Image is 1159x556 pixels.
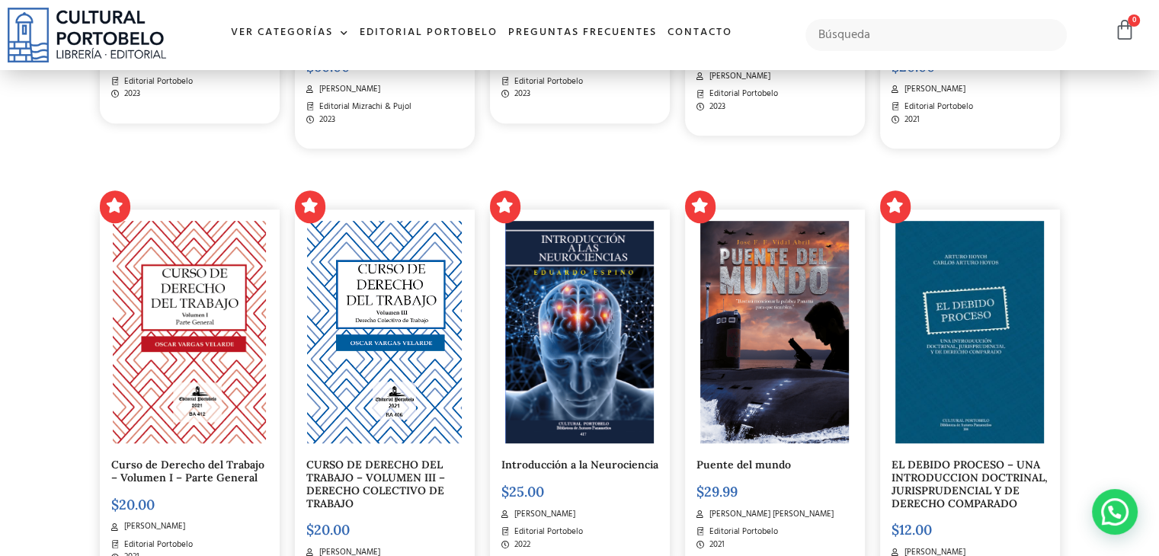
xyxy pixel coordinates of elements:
[120,538,193,551] span: Editorial Portobelo
[1114,19,1135,41] a: 0
[895,221,1045,443] img: BA104-1.jpg
[511,538,530,551] span: 2022
[315,101,411,113] span: Editorial Mizrachi & Pujol
[315,83,380,96] span: [PERSON_NAME]
[1092,489,1138,535] div: Contactar por WhatsApp
[511,75,583,88] span: Editorial Portobelo
[307,221,462,443] img: Curso_de_Derecho_del_Trabajo_Volumen_3
[696,483,704,500] span: $
[892,521,899,538] span: $
[501,483,544,500] bdi: 25.00
[901,101,973,113] span: Editorial Portobelo
[511,508,575,521] span: [PERSON_NAME]
[706,101,725,113] span: 2023
[696,483,738,500] bdi: 29.99
[511,526,583,538] span: Editorial Portobelo
[700,221,849,443] img: muestra.png
[505,221,655,443] img: neurociencias.png
[120,520,185,533] span: [PERSON_NAME]
[111,496,119,513] span: $
[1128,14,1140,27] span: 0
[306,458,445,510] a: CURSO DE DERECHO DEL TRABAJO – VOLUMEN III – DERECHO COLECTIVO DE TRABAJO
[306,521,350,538] bdi: 20.00
[706,538,725,551] span: 2021
[662,17,738,50] a: Contacto
[306,521,314,538] span: $
[901,83,965,96] span: [PERSON_NAME]
[113,221,266,443] img: Oscar-Vargas-tomo-1
[706,88,778,101] span: Editorial Portobelo
[805,19,1067,51] input: Búsqueda
[354,17,503,50] a: Editorial Portobelo
[111,496,155,513] bdi: 20.00
[226,17,354,50] a: Ver Categorías
[892,521,932,538] bdi: 12.00
[120,75,193,88] span: Editorial Portobelo
[111,458,264,484] a: Curso de Derecho del Trabajo – Volumen I – Parte General
[511,88,530,101] span: 2023
[706,70,770,83] span: [PERSON_NAME]
[315,113,335,126] span: 2023
[696,458,791,471] a: Puente del mundo
[892,458,1048,510] a: EL DEBIDO PROCESO – UNA INTRODUCCION DOCTRINAL, JURISPRUDENCIAL Y DE DERECHO COMPARADO
[706,508,834,521] span: [PERSON_NAME] [PERSON_NAME]
[901,113,920,126] span: 2021
[120,88,140,101] span: 2023
[501,458,658,471] a: Introducción a la Neurociencia
[501,483,509,500] span: $
[706,526,778,538] span: Editorial Portobelo
[503,17,662,50] a: Preguntas frecuentes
